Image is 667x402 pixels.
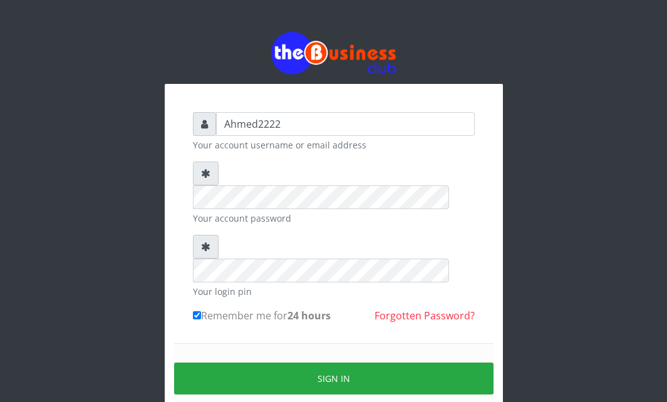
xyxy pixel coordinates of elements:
input: Remember me for24 hours [193,311,201,319]
b: 24 hours [287,309,331,322]
small: Your account password [193,212,475,225]
small: Your account username or email address [193,138,475,152]
label: Remember me for [193,308,331,323]
a: Forgotten Password? [375,309,475,322]
button: Sign in [174,363,494,394]
small: Your login pin [193,285,475,298]
input: Username or email address [216,112,475,136]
